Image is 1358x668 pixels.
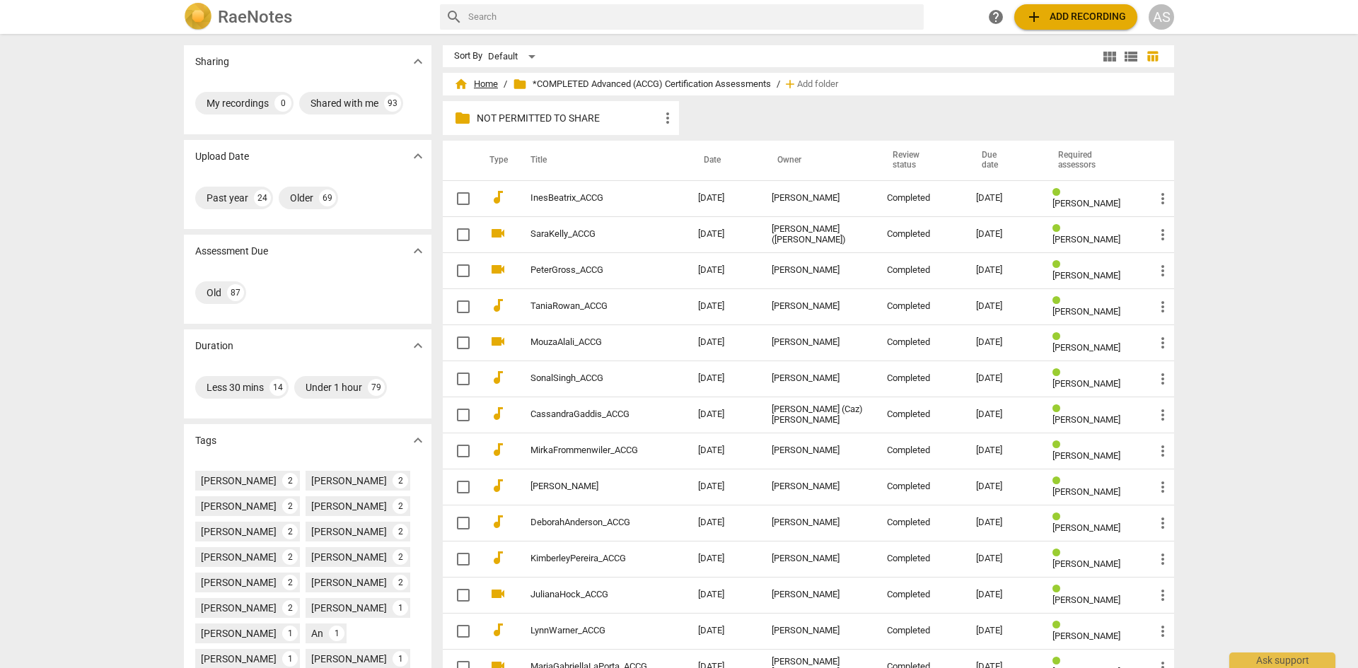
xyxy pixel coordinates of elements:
div: [DATE] [976,373,1030,384]
button: Show more [407,430,429,451]
th: Due date [965,141,1041,180]
div: [PERSON_NAME] [311,525,387,539]
span: expand_more [410,432,426,449]
input: Search [468,6,918,28]
th: Review status [876,141,965,180]
span: [PERSON_NAME] [1052,486,1120,497]
a: TaniaRowan_ACCG [530,301,647,312]
div: Completed [887,553,953,564]
button: Show more [407,146,429,167]
span: / [504,79,507,90]
p: Upload Date [195,149,249,164]
span: [PERSON_NAME] [1052,558,1120,569]
div: 69 [319,189,336,206]
span: / [777,79,780,90]
span: expand_more [410,337,426,354]
a: SonalSingh_ACCG [530,373,647,384]
div: Under 1 hour [306,380,362,394]
div: [DATE] [976,481,1030,492]
p: Assessment Due [195,244,268,259]
a: DeborahAnderson_ACCG [530,517,647,528]
span: Review status: completed [1052,512,1066,522]
a: KimberleyPereira_ACCG [530,553,647,564]
div: [PERSON_NAME] [201,499,277,513]
span: view_list [1122,48,1139,65]
span: more_vert [1154,406,1171,423]
span: audiotrack [489,369,506,386]
span: audiotrack [489,621,506,638]
div: 2 [282,498,298,514]
div: [DATE] [976,301,1030,312]
span: more_vert [1154,370,1171,387]
span: add [783,77,797,91]
span: videocam [489,261,506,278]
div: 79 [368,379,385,396]
div: [PERSON_NAME] ([PERSON_NAME]) [772,224,864,245]
span: search [446,8,463,25]
div: Completed [887,301,953,312]
span: [PERSON_NAME] [1052,198,1120,209]
span: view_module [1101,48,1118,65]
th: Owner [760,141,876,180]
span: videocam [489,225,506,242]
span: audiotrack [489,513,506,530]
div: [PERSON_NAME] [311,601,387,615]
div: [PERSON_NAME] [201,601,277,615]
div: [PERSON_NAME] [201,525,277,539]
button: List view [1120,46,1142,67]
a: InesBeatrix_ACCG [530,193,647,204]
div: [PERSON_NAME] [311,550,387,564]
button: Upload [1014,4,1137,30]
div: 2 [393,549,408,565]
div: Completed [887,481,953,492]
div: 2 [393,524,408,539]
span: [PERSON_NAME] [1052,342,1120,353]
span: [PERSON_NAME] [1052,270,1120,281]
button: Tile view [1099,46,1120,67]
td: [DATE] [687,397,760,433]
button: AS [1149,4,1174,30]
div: 24 [254,189,271,206]
div: 1 [282,626,298,641]
div: [PERSON_NAME] [772,445,864,456]
div: [PERSON_NAME] [772,590,864,600]
span: Review status: completed [1052,259,1066,270]
img: Logo [184,3,212,31]
div: [PERSON_NAME] [201,474,277,488]
span: videocam [489,333,506,350]
td: [DATE] [687,433,760,469]
td: [DATE] [687,361,760,397]
span: more_vert [1154,623,1171,640]
span: Review status: completed [1052,332,1066,342]
span: [PERSON_NAME] [1052,594,1120,605]
span: [PERSON_NAME] [1052,414,1120,425]
span: table_chart [1146,49,1159,63]
div: 2 [282,524,298,539]
span: [PERSON_NAME] [1052,234,1120,245]
div: [PERSON_NAME] [311,499,387,513]
a: CassandraGaddis_ACCG [530,409,647,420]
div: [PERSON_NAME] [772,373,864,384]
span: audiotrack [489,189,506,206]
span: Review status: completed [1052,548,1066,558]
span: [PERSON_NAME] [1052,522,1120,533]
div: 2 [282,473,298,488]
td: [DATE] [687,541,760,577]
span: [PERSON_NAME] [1052,306,1120,317]
td: [DATE] [687,252,760,288]
a: JulianaHock_ACCG [530,590,647,600]
span: Review status: completed [1052,440,1066,450]
h2: RaeNotes [218,7,292,27]
th: Date [687,141,760,180]
span: expand_more [410,242,426,259]
span: Review status: completed [1052,584,1066,594]
span: expand_more [410,53,426,70]
span: Add recording [1026,8,1126,25]
span: [PERSON_NAME] [1052,378,1120,389]
div: Completed [887,517,953,528]
div: [PERSON_NAME] [772,265,864,276]
p: Tags [195,433,216,448]
span: audiotrack [489,405,506,422]
a: LogoRaeNotes [184,3,429,31]
div: 1 [393,600,408,616]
